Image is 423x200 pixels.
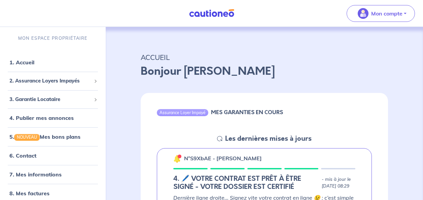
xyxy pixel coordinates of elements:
[3,187,103,200] div: 8. Mes factures
[347,5,415,22] button: illu_account_valid_menu.svgMon compte
[322,176,355,190] p: - mis à jour le [DATE] 08:29
[141,63,388,79] p: Bonjour [PERSON_NAME]
[18,35,87,41] p: MON ESPACE PROPRIÉTAIRE
[3,149,103,162] div: 6. Contact
[358,8,368,19] img: illu_account_valid_menu.svg
[173,155,181,163] img: 🔔
[9,171,62,178] a: 7. Mes informations
[9,96,91,103] span: 3. Garantie Locataire
[184,154,262,162] p: n°S9XbAE - [PERSON_NAME]
[3,168,103,181] div: 7. Mes informations
[3,93,103,106] div: 3. Garantie Locataire
[3,111,103,125] div: 4. Publier mes annonces
[3,56,103,69] div: 1. Accueil
[9,77,91,85] span: 2. Assurance Loyers Impayés
[173,175,355,191] div: state: SIGNING-CONTRACT-IN-PROGRESS, Context: LESS-THAN-20-DAYS,CHOOSE-CERTIFICATE,ALONE,LESSOR-D...
[9,133,80,140] a: 5.NOUVEAUMes bons plans
[186,9,237,18] img: Cautioneo
[225,135,312,143] h5: Les dernières mises à jours
[3,130,103,143] div: 5.NOUVEAUMes bons plans
[141,51,388,63] p: ACCUEIL
[173,175,319,191] h5: 4. 🖊️ VOTRE CONTRAT EST PRÊT À ÊTRE SIGNÉ - VOTRE DOSSIER EST CERTIFIÉ
[211,109,283,115] h6: MES GARANTIES EN COURS
[9,114,74,121] a: 4. Publier mes annonces
[9,59,34,66] a: 1. Accueil
[371,9,402,18] p: Mon compte
[9,152,36,159] a: 6. Contact
[9,190,49,197] a: 8. Mes factures
[157,109,208,116] div: Assurance Loyer Impayé
[3,74,103,88] div: 2. Assurance Loyers Impayés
